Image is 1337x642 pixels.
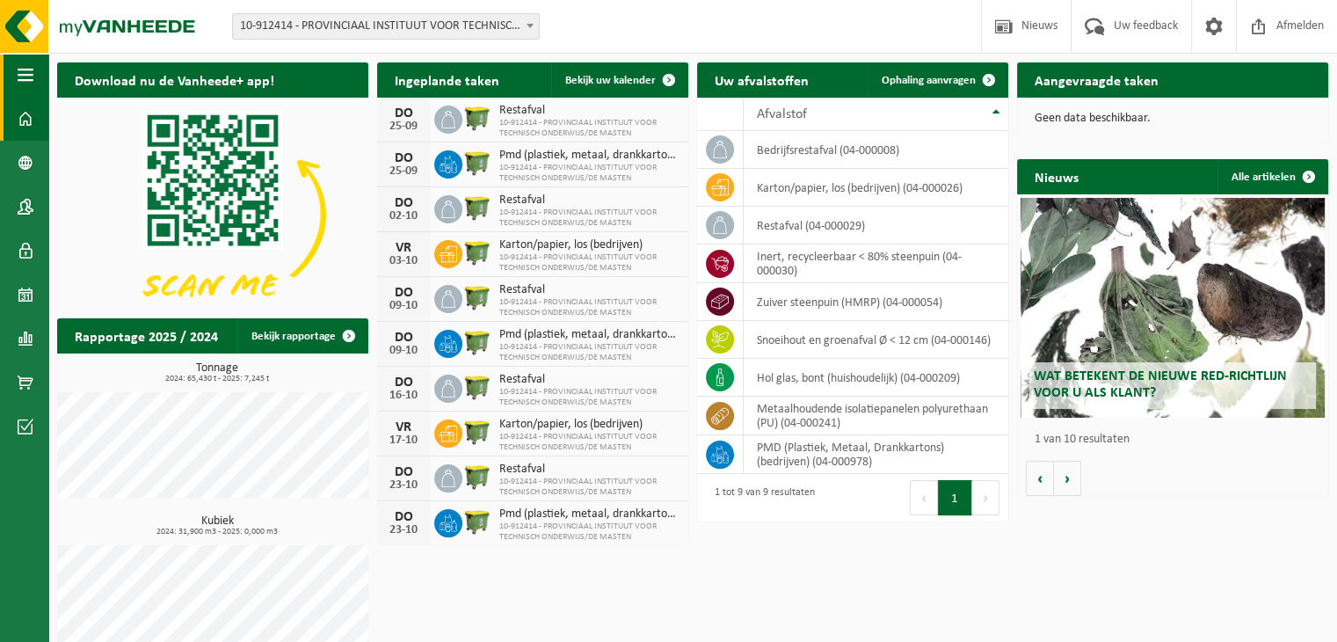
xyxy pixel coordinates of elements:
[386,345,421,357] div: 09-10
[1034,369,1287,400] span: Wat betekent de nieuwe RED-richtlijn voor u als klant?
[386,376,421,390] div: DO
[386,434,421,447] div: 17-10
[462,372,492,402] img: WB-1100-HPE-GN-50
[57,62,292,97] h2: Download nu de Vanheede+ app!
[1021,198,1326,418] a: Wat betekent de nieuwe RED-richtlijn voor u als klant?
[386,151,421,165] div: DO
[386,479,421,492] div: 23-10
[499,252,679,274] span: 10-912414 - PROVINCIAAL INSTITUUT VOOR TECHNISCH ONDERWIJS/DE MASTEN
[386,390,421,402] div: 16-10
[57,98,368,332] img: Download de VHEPlus App
[1217,159,1326,194] a: Alle artikelen
[499,418,679,432] span: Karton/papier, los (bedrijven)
[697,62,826,97] h2: Uw afvalstoffen
[744,397,1008,435] td: metaalhoudende isolatiepanelen polyurethaan (PU) (04-000241)
[882,75,976,86] span: Ophaling aanvragen
[237,318,367,354] a: Bekijk rapportage
[232,13,540,40] span: 10-912414 - PROVINCIAAL INSTITUUT VOOR TECHNISCH ONDERWIJS/DE MASTEN - KAPELLEN
[551,62,687,98] a: Bekijk uw kalender
[462,507,492,536] img: WB-1100-HPE-GN-50
[744,169,1008,207] td: karton/papier, los (bedrijven) (04-000026)
[462,327,492,357] img: WB-1100-HPE-GN-50
[499,104,679,118] span: Restafval
[386,241,421,255] div: VR
[66,528,368,536] span: 2024: 31,900 m3 - 2025: 0,000 m3
[499,238,679,252] span: Karton/papier, los (bedrijven)
[386,524,421,536] div: 23-10
[386,300,421,312] div: 09-10
[1035,434,1319,446] p: 1 van 10 resultaten
[499,522,679,543] span: 10-912414 - PROVINCIAAL INSTITUUT VOOR TECHNISCH ONDERWIJS/DE MASTEN
[57,318,236,353] h2: Rapportage 2025 / 2024
[386,510,421,524] div: DO
[462,237,492,267] img: WB-1100-HPE-GN-50
[66,362,368,383] h3: Tonnage
[499,118,679,139] span: 10-912414 - PROVINCIAAL INSTITUUT VOOR TECHNISCH ONDERWIJS/DE MASTEN
[499,387,679,408] span: 10-912414 - PROVINCIAAL INSTITUUT VOOR TECHNISCH ONDERWIJS/DE MASTEN
[499,432,679,453] span: 10-912414 - PROVINCIAAL INSTITUUT VOOR TECHNISCH ONDERWIJS/DE MASTEN
[386,331,421,345] div: DO
[386,106,421,120] div: DO
[499,163,679,184] span: 10-912414 - PROVINCIAAL INSTITUUT VOOR TECHNISCH ONDERWIJS/DE MASTEN
[499,373,679,387] span: Restafval
[462,417,492,447] img: WB-1100-HPE-GN-50
[386,286,421,300] div: DO
[499,342,679,363] span: 10-912414 - PROVINCIAAL INSTITUUT VOOR TECHNISCH ONDERWIJS/DE MASTEN
[66,515,368,536] h3: Kubiek
[462,462,492,492] img: WB-1100-HPE-GN-50
[910,480,938,515] button: Previous
[499,283,679,297] span: Restafval
[386,120,421,133] div: 25-09
[499,507,679,522] span: Pmd (plastiek, metaal, drankkartons) (bedrijven)
[386,196,421,210] div: DO
[868,62,1006,98] a: Ophaling aanvragen
[972,480,999,515] button: Next
[386,255,421,267] div: 03-10
[462,193,492,223] img: WB-1100-HPE-GN-50
[499,149,679,163] span: Pmd (plastiek, metaal, drankkartons) (bedrijven)
[499,297,679,318] span: 10-912414 - PROVINCIAAL INSTITUUT VOOR TECHNISCH ONDERWIJS/DE MASTEN
[744,207,1008,244] td: restafval (04-000029)
[744,283,1008,321] td: zuiver steenpuin (HMRP) (04-000054)
[386,465,421,479] div: DO
[386,165,421,178] div: 25-09
[462,148,492,178] img: WB-1100-HPE-GN-50
[744,435,1008,474] td: PMD (Plastiek, Metaal, Drankkartons) (bedrijven) (04-000978)
[1035,113,1311,125] p: Geen data beschikbaar.
[1026,461,1054,496] button: Vorige
[499,208,679,229] span: 10-912414 - PROVINCIAAL INSTITUUT VOOR TECHNISCH ONDERWIJS/DE MASTEN
[706,478,815,517] div: 1 tot 9 van 9 resultaten
[744,359,1008,397] td: hol glas, bont (huishoudelijk) (04-000209)
[386,210,421,223] div: 02-10
[744,321,1008,359] td: snoeihout en groenafval Ø < 12 cm (04-000146)
[66,375,368,383] span: 2024: 65,430 t - 2025: 7,245 t
[938,480,972,515] button: 1
[1017,62,1176,97] h2: Aangevraagde taken
[499,328,679,342] span: Pmd (plastiek, metaal, drankkartons) (bedrijven)
[499,193,679,208] span: Restafval
[499,477,679,498] span: 10-912414 - PROVINCIAAL INSTITUUT VOOR TECHNISCH ONDERWIJS/DE MASTEN
[1017,159,1096,193] h2: Nieuws
[1054,461,1081,496] button: Volgende
[744,131,1008,169] td: bedrijfsrestafval (04-000008)
[565,75,656,86] span: Bekijk uw kalender
[462,103,492,133] img: WB-1100-HPE-GN-50
[757,107,807,121] span: Afvalstof
[233,14,539,39] span: 10-912414 - PROVINCIAAL INSTITUUT VOOR TECHNISCH ONDERWIJS/DE MASTEN - KAPELLEN
[744,244,1008,283] td: inert, recycleerbaar < 80% steenpuin (04-000030)
[377,62,517,97] h2: Ingeplande taken
[499,463,679,477] span: Restafval
[386,420,421,434] div: VR
[462,282,492,312] img: WB-1100-HPE-GN-50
